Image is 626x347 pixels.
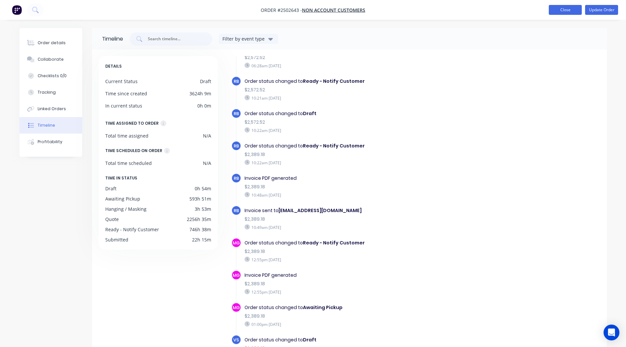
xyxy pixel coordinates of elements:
span: DETAILS [105,63,122,70]
div: TIME ASSIGNED TO ORDER [105,120,159,127]
div: Awaiting Pickup [105,195,140,202]
div: Profitability [38,139,62,145]
span: MG [233,272,240,278]
span: RB [234,143,239,149]
div: 10:49am [DATE] [245,224,473,230]
div: 2256h 35m [187,216,211,223]
div: $2,572.52 [245,54,473,61]
div: Draft [105,185,116,192]
button: Collaborate [19,51,82,68]
div: Quote [105,216,119,223]
div: Draft [200,78,211,85]
b: Ready - Notify Customer [303,239,365,246]
div: Hanging / Masking [105,205,147,212]
span: Order #2502643 - [261,7,302,13]
div: 593h 51m [189,195,211,202]
div: 746h 38m [189,226,211,233]
div: Invoice PDF generated [245,272,473,279]
div: Timeline [102,35,123,43]
div: Open Intercom Messenger [604,325,619,340]
div: 06:28am [DATE] [245,63,473,69]
div: In current status [105,102,142,109]
div: N/A [203,160,211,167]
b: Ready - Notify Customer [303,142,365,149]
div: 0h 0m [197,102,211,109]
div: Filter by event type [222,35,267,42]
div: Order status changed to [245,142,473,149]
div: TIME SCHEDULED ON ORDER [105,147,162,154]
b: Draft [303,336,316,343]
div: Collaborate [38,56,64,62]
div: Linked Orders [38,106,66,112]
button: Filter by event type [219,34,278,44]
div: Invoice PDF generated [245,175,473,182]
div: $2,389.18 [245,248,473,255]
button: Order details [19,35,82,51]
div: Order status changed to [245,110,473,117]
input: Search timeline... [147,36,202,42]
div: Total time assigned [105,132,148,139]
span: RB [234,78,239,84]
div: Current Status [105,78,138,85]
button: Profitability [19,134,82,150]
b: Awaiting Pickup [303,304,343,311]
div: $2,389.18 [245,313,473,320]
div: Ready - Notify Customer [105,226,159,233]
div: $2,572.52 [245,86,473,93]
div: 22h 15m [192,236,211,243]
span: RB [234,110,239,117]
img: Factory [12,5,22,15]
b: Draft [303,110,316,117]
span: VS [233,337,239,343]
div: Total time scheduled [105,160,152,167]
a: Non account customers [302,7,365,13]
div: N/A [203,132,211,139]
div: 12:55pm [DATE] [245,289,473,295]
div: Checklists 0/0 [38,73,67,79]
div: Submitted [105,236,128,243]
div: Order status changed to [245,239,473,246]
div: 10:21am [DATE] [245,95,473,101]
b: [EMAIL_ADDRESS][DOMAIN_NAME] [279,207,362,214]
div: Tracking [38,89,56,95]
b: Ready - Notify Customer [303,78,365,84]
div: $2,572.52 [245,119,473,126]
div: Time since created [105,90,147,97]
div: 12:55pm [DATE] [245,257,473,263]
div: Timeline [38,122,55,128]
span: MG [233,240,240,246]
div: Order details [38,40,66,46]
button: Tracking [19,84,82,101]
div: $2,389.18 [245,151,473,158]
button: Update Order [585,5,618,15]
div: Order status changed to [245,78,473,85]
span: RB [234,175,239,181]
button: Linked Orders [19,101,82,117]
span: RB [234,207,239,214]
div: $2,389.18 [245,183,473,190]
button: Checklists 0/0 [19,68,82,84]
div: 01:00pm [DATE] [245,321,473,327]
button: Close [549,5,582,15]
div: 10:48am [DATE] [245,192,473,198]
span: MG [233,304,240,311]
div: $2,389.18 [245,216,473,223]
div: Order status changed to [245,336,473,343]
div: 3624h 9m [189,90,211,97]
div: Order status changed to [245,304,473,311]
div: $2,389.18 [245,280,473,287]
span: TIME IN STATUS [105,174,137,182]
div: 10:22am [DATE] [245,160,473,166]
div: Invoice sent to [245,207,473,214]
div: 10:22am [DATE] [245,127,473,133]
button: Timeline [19,117,82,134]
div: 3h 53m [195,205,211,212]
div: 0h 54m [195,185,211,192]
